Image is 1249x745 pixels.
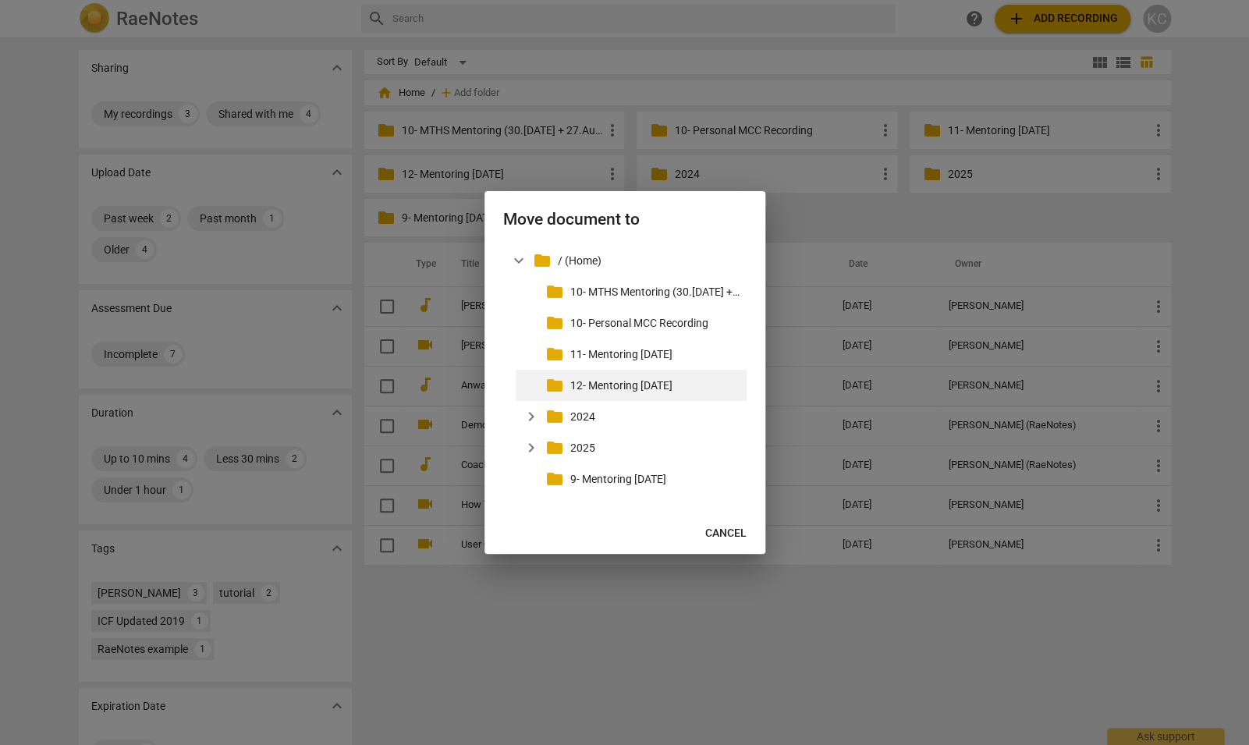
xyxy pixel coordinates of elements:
[545,438,564,457] span: folder
[509,251,528,270] span: expand_more
[705,526,747,541] span: Cancel
[558,253,740,269] p: / (Home)
[533,251,552,270] span: folder
[570,440,740,456] p: 2025
[570,409,740,425] p: 2024
[693,520,759,548] button: Cancel
[545,470,564,488] span: folder
[570,471,740,488] p: 9- Mentoring Jul.2025
[545,407,564,426] span: folder
[545,282,564,301] span: folder
[545,345,564,364] span: folder
[570,378,740,394] p: 12- Mentoring Sep.2025
[545,314,564,332] span: folder
[570,315,740,332] p: 10- Personal MCC Recording
[545,376,564,395] span: folder
[570,346,740,363] p: 11- Mentoring Aug.2025
[522,438,541,457] span: expand_more
[503,210,747,229] h2: Move document to
[522,407,541,426] span: expand_more
[570,284,740,300] p: 10- MTHS Mentoring (30.Jul + 27.Aug + 24.Sep.2025)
